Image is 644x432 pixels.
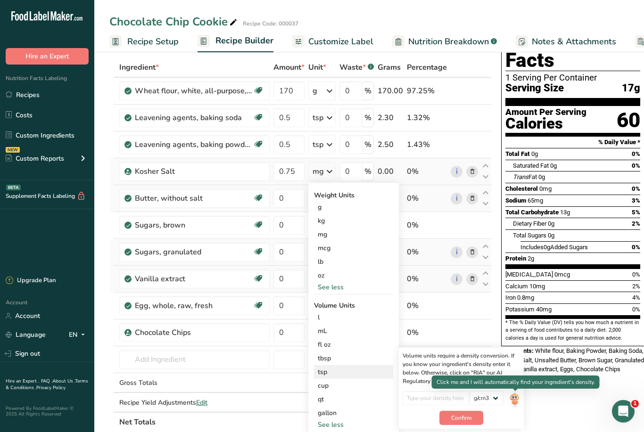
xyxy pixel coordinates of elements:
div: lb [314,255,393,269]
div: 2.50 [378,139,403,150]
div: Vanilla extract [135,273,253,285]
span: Total Carbohydrate [505,209,559,216]
div: 97.25% [407,85,447,97]
span: Calcium [505,283,528,290]
div: Kosher Salt [135,166,253,177]
span: Includes Added Sugars [520,244,588,251]
div: 0.00 [378,166,403,177]
span: 4% [632,294,640,301]
span: 0g [531,150,538,157]
div: 0% [407,300,447,311]
div: Sugars, brown [135,220,253,231]
a: Notes & Attachments [516,31,616,52]
div: mL [318,326,389,336]
a: i [451,273,462,285]
span: 0mcg [554,271,570,278]
span: Recipe Setup [127,35,179,48]
div: fl oz [318,340,389,350]
span: 10mg [529,283,545,290]
span: Recipe Builder [215,34,273,47]
a: Privacy Policy [36,384,66,391]
div: EN [69,329,89,341]
div: mg [313,166,324,177]
a: About Us . [52,378,75,384]
span: Fat [513,173,537,180]
span: 0g [544,244,550,251]
button: Confirm [439,411,483,425]
span: 0% [632,185,640,192]
div: oz [314,269,393,282]
div: NEW [6,147,20,153]
span: Amount [273,62,305,73]
div: 0% [407,327,447,338]
div: Chocolate Chip Cookie [109,13,239,30]
span: 0% [632,271,640,278]
div: 2.30 [378,112,403,123]
div: gallon [318,408,389,418]
img: ai-bot.1dcbe71.gif [509,391,520,408]
span: 0g [550,162,557,169]
span: Cholesterol [505,185,538,192]
span: 0mg [539,185,552,192]
div: mg [314,228,393,241]
span: 5% [632,209,640,216]
span: 3% [632,197,640,204]
span: 65mg [528,197,543,204]
a: i [451,246,462,258]
div: tbsp [318,353,389,363]
a: Customize Label [292,31,373,52]
div: cup [318,381,389,391]
a: i [451,193,462,204]
div: 1 Serving Per Container [505,73,640,82]
span: Total Sugars [513,232,546,239]
span: Unit [308,62,326,73]
input: Add Ingredient [119,350,270,369]
span: Total Fat [505,150,530,157]
div: 0% [407,273,447,285]
span: Serving Size [505,82,564,94]
span: White flour, Baking Powder, Baking Soda, Kosher Salt, Unsalted Butter, Brown Sugar, Granulated Su... [501,347,644,373]
div: Custom Reports [6,154,64,163]
span: 2% [632,283,640,290]
a: Hire an Expert . [6,378,39,384]
span: 17g [622,82,640,94]
input: Type your density here [403,391,470,405]
span: 1 [631,400,639,408]
span: Potassium [505,306,535,313]
div: Butter, without salt [135,193,253,204]
div: Recipe Code: 000037 [243,19,298,28]
div: Amount Per Serving [505,108,586,117]
span: 13g [560,209,570,216]
span: Edit [196,398,207,407]
span: 0.8mg [517,294,534,301]
a: Recipe Builder [198,30,273,53]
div: kg [314,214,393,228]
div: Recipe Yield Adjustments [119,398,270,408]
div: BETA [6,185,21,190]
div: 0% [407,193,447,204]
div: See less [314,282,393,292]
div: Weight Units [314,190,393,200]
div: 1.43% [407,139,447,150]
span: 0% [632,244,640,251]
div: 60 [617,108,640,133]
span: 0g [548,220,554,227]
div: Leavening agents, baking powder, low-sodium [135,139,253,150]
div: See less [314,420,393,430]
span: Notes & Attachments [532,35,616,48]
div: 170.00 [378,85,403,97]
span: 0% [632,162,640,169]
i: Trans [513,173,528,180]
div: Volume Units [314,301,393,310]
div: Calories [505,117,586,130]
span: Confirm [451,414,471,422]
span: Iron [505,294,516,301]
div: Volume units require a density conversion. If you know your ingredient's density enter it below. ... [403,351,520,385]
p: Click me and I will automatically find your ingredient's density. [437,378,595,386]
section: % Daily Value * [505,137,640,148]
span: Saturated Fat [513,162,549,169]
span: 0g [538,173,545,180]
div: 0% [407,166,447,177]
th: Net Totals [117,412,376,432]
a: i [451,166,462,178]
